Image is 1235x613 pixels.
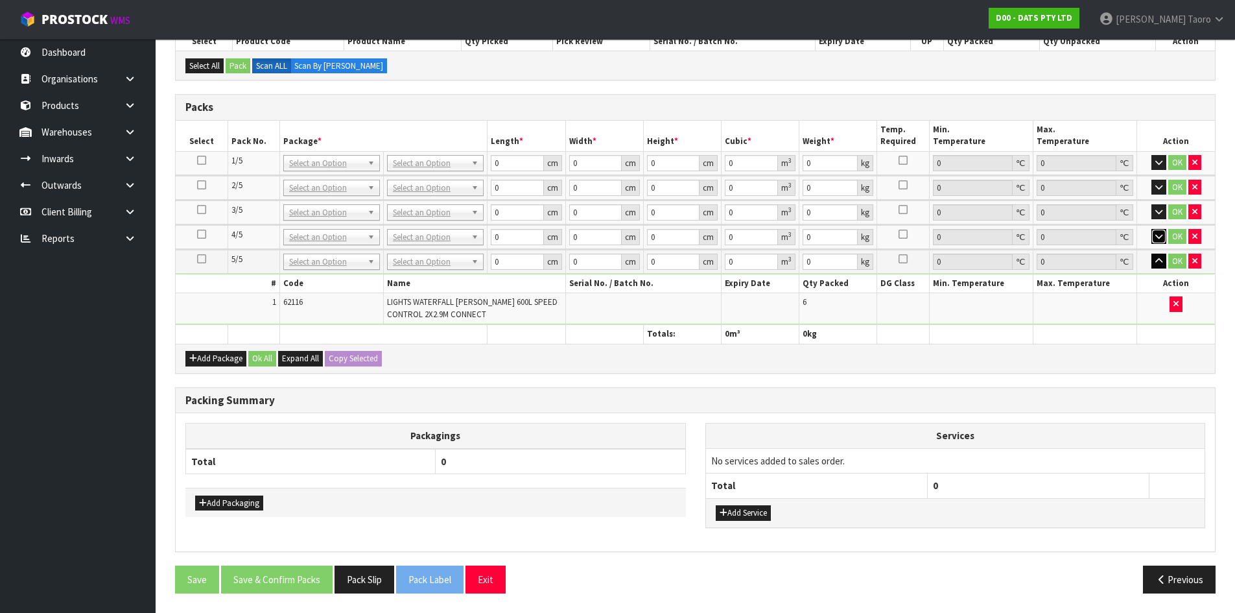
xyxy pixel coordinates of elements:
th: Select [176,121,228,151]
span: Select an Option [393,254,466,270]
th: Serial No. / Batch No. [650,32,816,51]
button: OK [1168,180,1186,195]
div: cm [700,254,718,270]
button: Exit [465,566,506,594]
div: cm [622,229,640,245]
span: 6 [803,296,806,307]
div: ℃ [1116,204,1133,221]
div: kg [858,155,873,171]
div: cm [622,180,640,196]
div: ℃ [1013,204,1029,221]
a: D00 - DATS PTY LTD [989,8,1079,29]
div: cm [700,229,718,245]
th: DG Class [877,274,929,293]
th: kg [799,325,877,344]
div: kg [858,204,873,221]
th: Length [488,121,565,151]
h3: Packs [185,101,1205,114]
button: OK [1168,155,1186,171]
th: Qty Packed [943,32,1039,51]
button: OK [1168,229,1186,245]
sup: 3 [788,181,792,189]
button: Expand All [278,351,323,367]
span: Select an Option [289,230,362,245]
div: ℃ [1013,155,1029,171]
div: ℃ [1116,229,1133,245]
span: [PERSON_NAME] [1116,13,1186,25]
div: cm [622,155,640,171]
th: UP [910,32,943,51]
button: Copy Selected [325,351,382,367]
button: Pack Slip [335,566,394,594]
th: Services [706,424,1205,448]
span: 1 [272,296,276,307]
div: cm [544,180,562,196]
th: Temp. Required [877,121,929,151]
span: Select an Option [393,230,466,245]
button: Add Service [716,505,771,521]
th: Name [384,274,566,293]
span: 4/5 [231,229,242,240]
div: kg [858,229,873,245]
span: 0 [933,479,938,492]
div: cm [700,204,718,221]
th: Action [1156,32,1215,51]
span: Taoro [1188,13,1211,25]
div: cm [622,254,640,270]
div: ℃ [1013,229,1029,245]
div: ℃ [1013,254,1029,270]
button: Ok All [248,351,276,367]
th: Serial No. / Batch No. [565,274,721,293]
sup: 3 [788,230,792,239]
th: Product Code [233,32,344,51]
label: Scan ALL [252,58,291,74]
sup: 3 [788,206,792,214]
div: ℃ [1013,180,1029,196]
th: Product Name [344,32,462,51]
td: No services added to sales order. [706,448,1205,473]
th: Height [643,121,721,151]
th: Min. Temperature [929,274,1033,293]
span: 1/5 [231,155,242,166]
th: # [176,274,279,293]
div: cm [544,254,562,270]
button: Save [175,566,219,594]
th: Totals: [643,325,721,344]
span: 0 [441,455,446,468]
th: Max. Temperature [1033,274,1136,293]
span: Select an Option [393,180,466,196]
label: Scan By [PERSON_NAME] [290,58,387,74]
th: Max. Temperature [1033,121,1136,151]
span: ProStock [41,11,108,28]
small: WMS [110,14,130,27]
div: ℃ [1116,155,1133,171]
span: Select an Option [393,205,466,221]
div: cm [622,204,640,221]
div: m [778,155,795,171]
div: cm [700,155,718,171]
th: Action [1137,121,1215,151]
button: OK [1168,254,1186,269]
th: Package [279,121,488,151]
button: Previous [1143,566,1216,594]
th: Expiry Date [816,32,911,51]
th: Total [706,474,928,498]
button: Add Packaging [195,496,263,511]
th: Select [176,32,233,51]
button: Save & Confirm Packs [221,566,333,594]
button: OK [1168,204,1186,220]
div: m [778,254,795,270]
h3: Packing Summary [185,394,1205,407]
div: kg [858,254,873,270]
th: Qty Unpacked [1039,32,1155,51]
sup: 3 [788,255,792,263]
button: Select All [185,58,224,74]
th: Min. Temperature [929,121,1033,151]
div: m [778,180,795,196]
span: Select an Option [289,180,362,196]
span: 3/5 [231,204,242,215]
th: Total [186,449,436,474]
strong: D00 - DATS PTY LTD [996,12,1072,23]
button: Add Package [185,351,246,367]
th: Cubic [722,121,799,151]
